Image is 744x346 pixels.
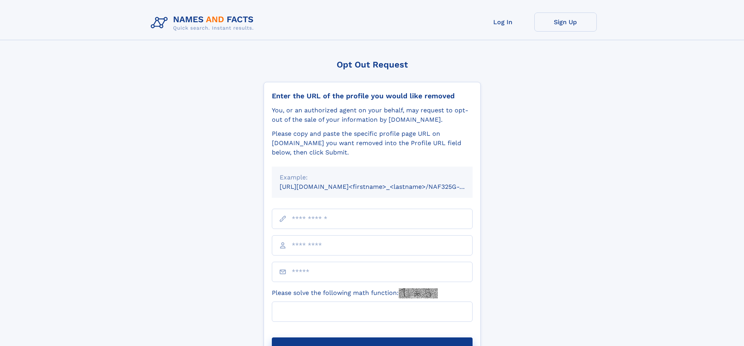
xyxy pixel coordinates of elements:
[264,60,481,69] div: Opt Out Request
[280,183,487,190] small: [URL][DOMAIN_NAME]<firstname>_<lastname>/NAF325G-xxxxxxxx
[272,288,438,298] label: Please solve the following math function:
[272,106,473,124] div: You, or an authorized agent on your behalf, may request to opt-out of the sale of your informatio...
[272,129,473,157] div: Please copy and paste the specific profile page URL on [DOMAIN_NAME] you want removed into the Pr...
[534,12,597,32] a: Sign Up
[472,12,534,32] a: Log In
[272,92,473,100] div: Enter the URL of the profile you would like removed
[280,173,465,182] div: Example:
[148,12,260,34] img: Logo Names and Facts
